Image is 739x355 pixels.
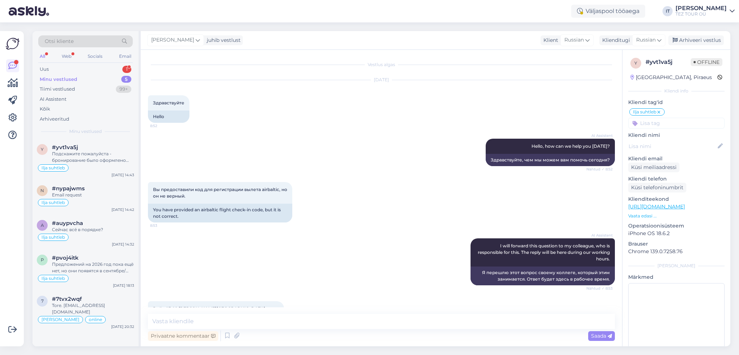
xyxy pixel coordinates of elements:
[586,133,613,138] span: AI Assistent
[628,131,725,139] p: Kliendi nimi
[112,242,134,247] div: [DATE] 14:32
[52,185,85,192] span: #nypajwms
[40,105,50,113] div: Kõik
[628,273,725,281] p: Märkmed
[40,188,44,193] span: n
[41,276,65,281] span: Ilja suhtleb
[564,36,584,44] span: Russian
[41,257,44,263] span: p
[60,52,73,61] div: Web
[148,111,189,123] div: Hello
[675,5,727,11] div: [PERSON_NAME]
[41,235,65,239] span: Ilja suhtleb
[122,66,131,73] div: 1
[40,86,75,93] div: Tiimi vestlused
[628,183,686,192] div: Küsi telefoninumbrit
[148,77,615,83] div: [DATE]
[628,99,725,106] p: Kliendi tag'id
[41,222,44,228] span: a
[148,204,292,222] div: You have provided an airbaltic flight check-in code, but it is not correct.
[478,243,611,261] span: I will forward this question to my colleague, who is responsible for this. The reply will be here...
[628,222,725,230] p: Operatsioonisüsteem
[150,123,177,129] span: 8:52
[118,52,133,61] div: Email
[40,66,49,73] div: Uus
[675,5,735,17] a: [PERSON_NAME]TEZ TOUR OÜ
[629,142,716,150] input: Lisa nimi
[52,255,79,261] span: #pvoj4itk
[45,38,74,45] span: Otsi kliente
[111,207,134,212] div: [DATE] 14:42
[38,52,47,61] div: All
[116,86,131,93] div: 99+
[69,128,102,135] span: Minu vestlused
[691,58,722,66] span: Offline
[663,6,673,16] div: IT
[148,331,218,341] div: Privaatne kommentaar
[41,200,65,205] span: Ilja suhtleb
[628,163,679,172] div: Küsi meiliaadressi
[628,203,685,210] a: [URL][DOMAIN_NAME]
[628,175,725,183] p: Kliendi telefon
[52,296,82,302] span: #7tvx2wqf
[52,302,134,315] div: Tore. [EMAIL_ADDRESS][DOMAIN_NAME]
[111,324,134,329] div: [DATE] 20:32
[52,151,134,164] div: Подскажите пожалуйста - бронирование было оформлено через консультанта или через онлайн систему?
[6,37,19,51] img: Askly Logo
[41,147,44,152] span: y
[40,76,77,83] div: Minu vestlused
[599,36,630,44] div: Klienditugi
[628,248,725,255] p: Chrome 139.0.7258.76
[630,74,712,81] div: [GEOGRAPHIC_DATA], Piraeus
[586,233,613,238] span: AI Assistent
[634,60,637,66] span: y
[204,36,241,44] div: juhib vestlust
[628,155,725,163] p: Kliendi email
[153,187,288,199] span: Вы предоставили код для регистрации вылета airbaltic, но он не верный.
[633,110,656,114] span: Ilja suhtleb
[586,166,613,172] span: Nähtud ✓ 8:52
[628,263,725,269] div: [PERSON_NAME]
[532,143,610,149] span: Hello, how can we help you [DATE]?
[628,213,725,219] p: Vaata edasi ...
[52,226,134,233] div: Сейчас всё в порядке?
[628,118,725,129] input: Lisa tag
[89,317,102,322] span: online
[151,36,194,44] span: [PERSON_NAME]
[121,76,131,83] div: 5
[41,166,65,170] span: Ilja suhtleb
[471,267,615,285] div: Я перешлю этот вопрос своему коллеге, который этим занимается. Ответ будет здесь в рабочее время.
[52,261,134,274] div: Предложений на 2026 год пока ещё нет, но они появятся в сентябре/октябре.
[111,172,134,178] div: [DATE] 14:43
[113,283,134,288] div: [DATE] 18:13
[52,220,83,226] span: #auypvcha
[486,154,615,166] div: Здравствуйте, чем мы можем вам помочь сегодня?
[628,240,725,248] p: Brauser
[41,317,79,322] span: [PERSON_NAME]
[52,144,78,151] span: #yvt1va5j
[40,96,66,103] div: AI Assistent
[86,52,104,61] div: Socials
[628,230,725,237] p: iPhone OS 18.6.2
[675,11,727,17] div: TEZ TOUR OÜ
[40,116,69,123] div: Arhiveeritud
[150,223,177,228] span: 8:53
[153,306,265,311] span: Рейс 03.09 [PERSON_NAME][GEOGRAPHIC_DATA]
[541,36,558,44] div: Klient
[41,298,44,304] span: 7
[636,36,656,44] span: Russian
[668,35,724,45] div: Arhiveeri vestlus
[628,88,725,94] div: Kliendi info
[571,5,645,18] div: Väljaspool tööaega
[52,192,134,198] div: Email request
[591,333,612,339] span: Saada
[646,58,691,66] div: # yvt1va5j
[628,195,725,203] p: Klienditeekond
[148,61,615,68] div: Vestlus algas
[586,286,613,291] span: Nähtud ✓ 8:53
[153,100,184,105] span: Здравствуйте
